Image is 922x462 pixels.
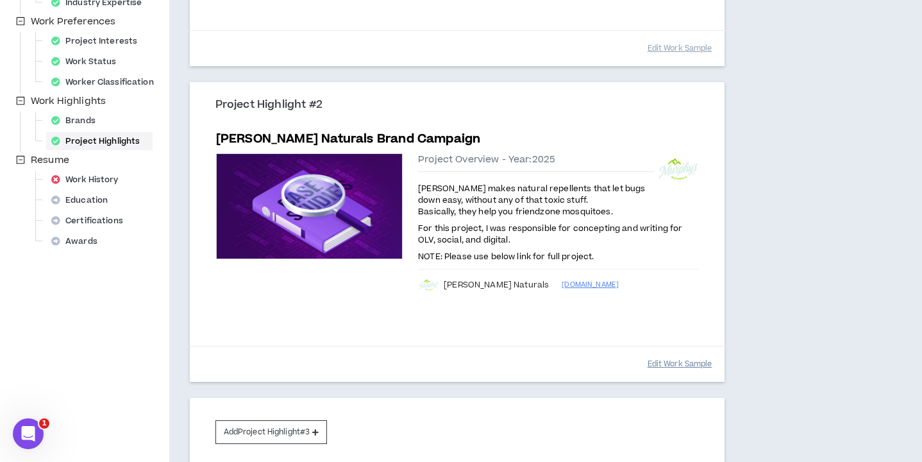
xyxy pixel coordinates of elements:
div: Work Status [46,53,129,71]
div: Worker Classification [46,73,167,91]
h5: [PERSON_NAME] Naturals Brand Campaign [216,130,481,148]
a: [DOMAIN_NAME] [562,278,698,291]
span: Resume [31,153,69,167]
button: AddProject Highlight#3 [215,420,328,444]
div: Awards [46,232,110,250]
span: minus-square [16,155,25,164]
span: Resume [28,153,72,168]
div: Murphy's Naturals murphysnaturals.com [418,279,439,291]
div: Project Highlights [46,132,153,150]
span: 1 [39,418,49,429]
div: Project Interests [46,32,150,50]
span: Work Highlights [28,94,108,109]
span: [PERSON_NAME] Naturals [444,280,549,290]
span: Project Overview - Year: 2025 [418,153,555,166]
span: minus-square [16,96,25,105]
iframe: Intercom live chat [13,418,44,449]
div: Brands [46,112,108,130]
button: Edit Work Sample [648,37,712,60]
span: Work Preferences [28,14,118,30]
button: Edit Work Sample [648,353,712,375]
span: For this project, I was responsible for concepting and writing for OLV, social, and digital. [418,223,682,246]
h3: Project Highlight #2 [215,98,709,112]
span: NOTE: Please use below link for full project. [418,251,594,262]
div: Certifications [46,212,136,230]
div: Work History [46,171,131,189]
span: Work Preferences [31,15,115,28]
span: [PERSON_NAME] makes natural repellents that let bugs down easy, without any of that toxic stuff. [418,183,645,206]
div: Education [46,191,121,209]
span: minus-square [16,17,25,26]
span: Basically, they help you friendzone mosquitoes. [418,206,613,218]
img: project-case-studies-default.jpeg [217,154,403,259]
span: Work Highlights [31,94,106,108]
img: Murphy's Naturals [657,158,698,180]
img: Murphy's Naturals [418,279,439,291]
